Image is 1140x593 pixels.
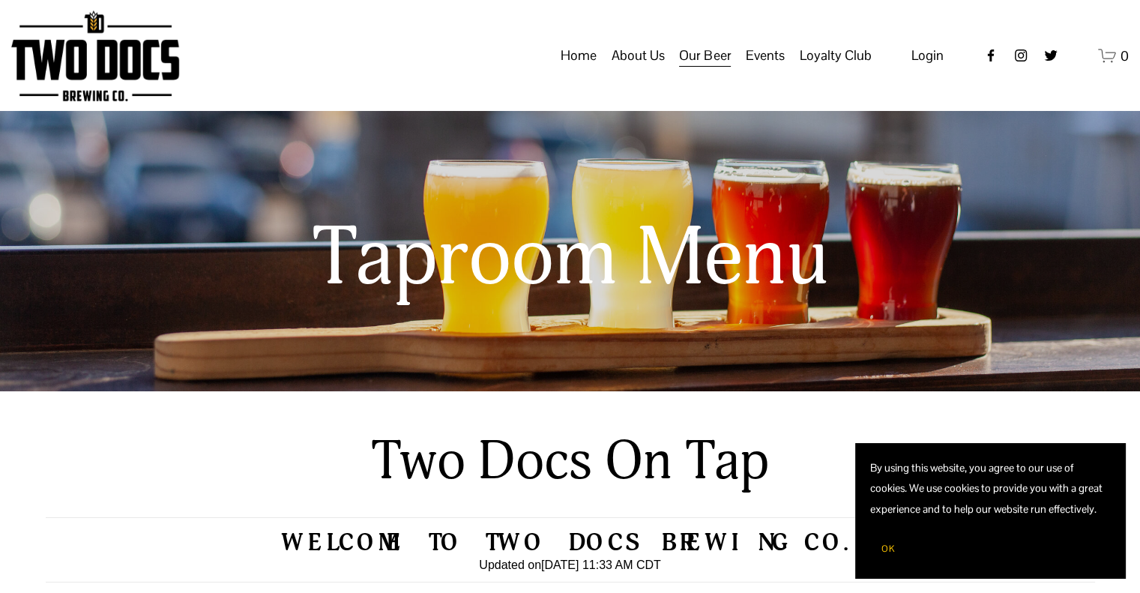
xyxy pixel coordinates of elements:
span: 0 [1121,47,1129,64]
a: Facebook [983,48,998,63]
h2: Welcome to Two Docs Brewing Co. [46,533,1095,553]
a: folder dropdown [612,41,665,70]
span: Loyalty Club [800,43,872,68]
button: OK [870,535,906,563]
h1: Taproom Menu [177,214,964,304]
section: Cookie banner [855,443,1125,578]
span: Our Beer [679,43,731,68]
span: Login [911,46,944,64]
a: instagram-unauth [1013,48,1028,63]
a: folder dropdown [679,41,731,70]
span: Updated on [479,559,541,571]
a: Login [911,43,944,68]
a: Home [561,41,597,70]
span: Events [746,43,785,68]
p: By using this website, you agree to our use of cookies. We use cookies to provide you with a grea... [870,458,1110,520]
img: Two Docs Brewing Co. [11,10,179,101]
a: folder dropdown [746,41,785,70]
time: [DATE] 11:33 AM CDT [541,559,661,571]
h2: Two Docs On Tap [314,429,826,496]
a: twitter-unauth [1043,48,1058,63]
a: folder dropdown [800,41,872,70]
a: 0 items in cart [1098,46,1129,65]
span: OK [881,543,895,555]
span: About Us [612,43,665,68]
